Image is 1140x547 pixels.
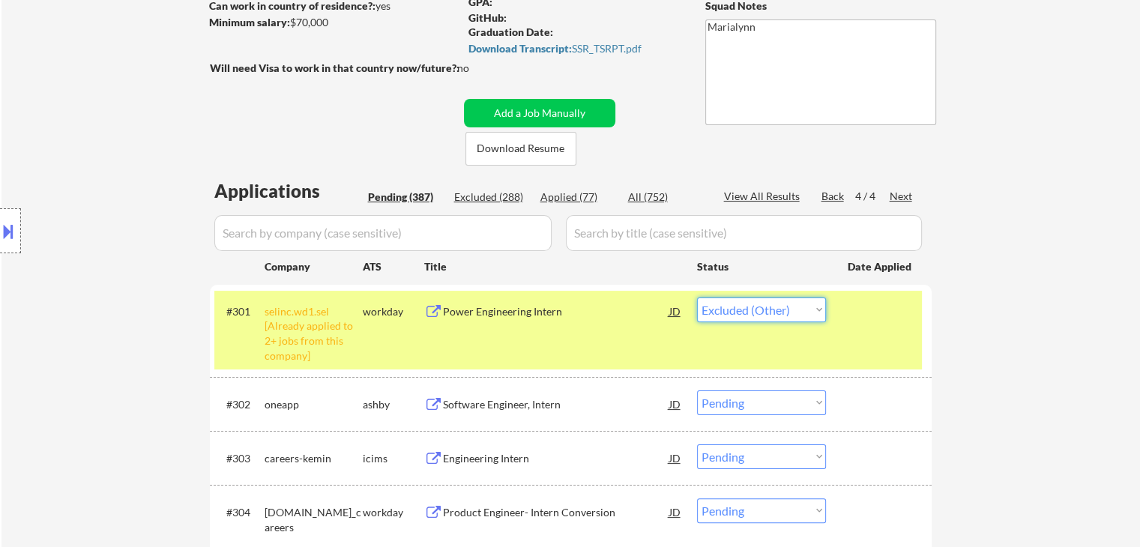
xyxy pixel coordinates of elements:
[265,397,363,412] div: oneapp
[265,505,363,534] div: [DOMAIN_NAME]_careers
[214,215,552,251] input: Search by company (case sensitive)
[209,15,459,30] div: $70,000
[209,16,290,28] strong: Minimum salary:
[468,43,677,54] div: SSR_TSRPT.pdf
[566,215,922,251] input: Search by title (case sensitive)
[668,297,683,324] div: JD
[226,505,253,520] div: #304
[363,304,424,319] div: workday
[363,259,424,274] div: ATS
[465,132,576,166] button: Download Resume
[210,61,459,74] strong: Will need Visa to work in that country now/future?:
[265,451,363,466] div: careers-kemin
[821,189,845,204] div: Back
[363,397,424,412] div: ashby
[363,505,424,520] div: workday
[468,43,677,58] a: Download Transcript:SSR_TSRPT.pdf
[265,304,363,363] div: selinc.wd1.sel [Already applied to 2+ jobs from this company]
[226,397,253,412] div: #302
[226,451,253,466] div: #303
[265,259,363,274] div: Company
[443,451,669,466] div: Engineering Intern
[443,397,669,412] div: Software Engineer, Intern
[214,182,363,200] div: Applications
[855,189,890,204] div: 4 / 4
[468,42,572,55] strong: Download Transcript:
[468,11,507,24] strong: GitHub:
[363,451,424,466] div: icims
[443,304,669,319] div: Power Engineering Intern
[668,498,683,525] div: JD
[668,444,683,471] div: JD
[464,99,615,127] button: Add a Job Manually
[890,189,914,204] div: Next
[454,190,529,205] div: Excluded (288)
[668,390,683,417] div: JD
[457,61,500,76] div: no
[368,190,443,205] div: Pending (387)
[468,25,553,38] strong: Graduation Date:
[697,253,826,279] div: Status
[424,259,683,274] div: Title
[540,190,615,205] div: Applied (77)
[628,190,703,205] div: All (752)
[724,189,804,204] div: View All Results
[848,259,914,274] div: Date Applied
[443,505,669,520] div: Product Engineer- Intern Conversion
